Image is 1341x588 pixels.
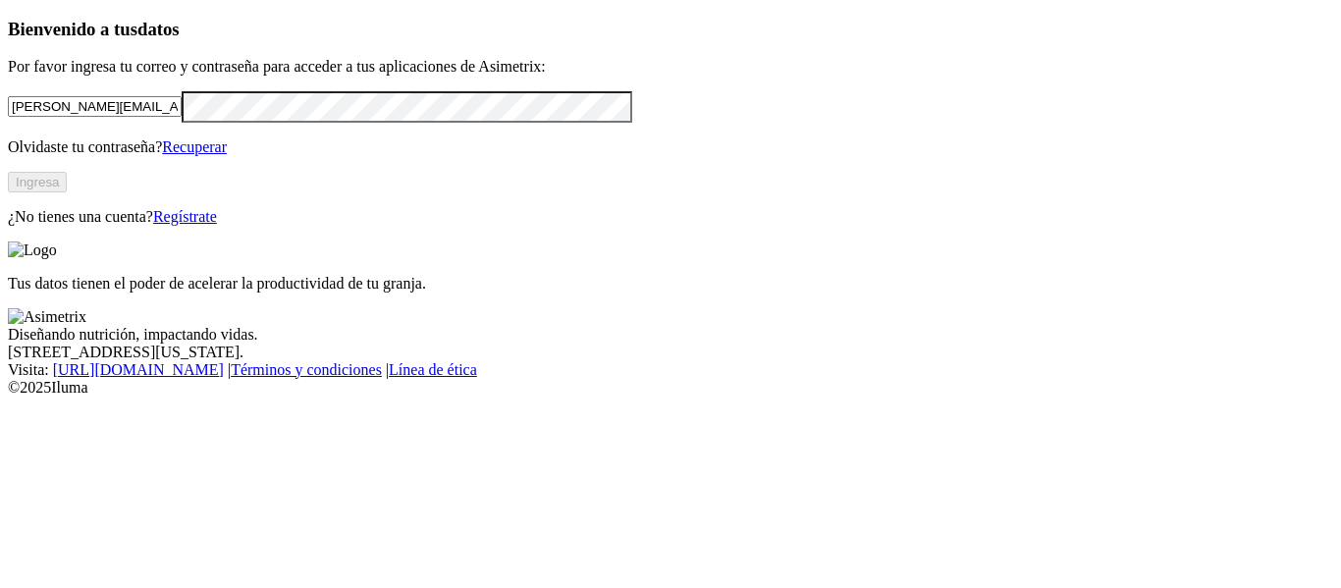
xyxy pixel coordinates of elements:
[137,19,180,39] span: datos
[8,361,1333,379] div: Visita : | |
[8,344,1333,361] div: [STREET_ADDRESS][US_STATE].
[8,275,1333,293] p: Tus datos tienen el poder de acelerar la productividad de tu granja.
[8,96,182,117] input: Tu correo
[8,138,1333,156] p: Olvidaste tu contraseña?
[231,361,382,378] a: Términos y condiciones
[8,241,57,259] img: Logo
[8,19,1333,40] h3: Bienvenido a tus
[389,361,477,378] a: Línea de ética
[8,379,1333,397] div: © 2025 Iluma
[8,208,1333,226] p: ¿No tienes una cuenta?
[8,172,67,192] button: Ingresa
[8,326,1333,344] div: Diseñando nutrición, impactando vidas.
[162,138,227,155] a: Recuperar
[153,208,217,225] a: Regístrate
[8,58,1333,76] p: Por favor ingresa tu correo y contraseña para acceder a tus aplicaciones de Asimetrix:
[53,361,224,378] a: [URL][DOMAIN_NAME]
[8,308,86,326] img: Asimetrix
